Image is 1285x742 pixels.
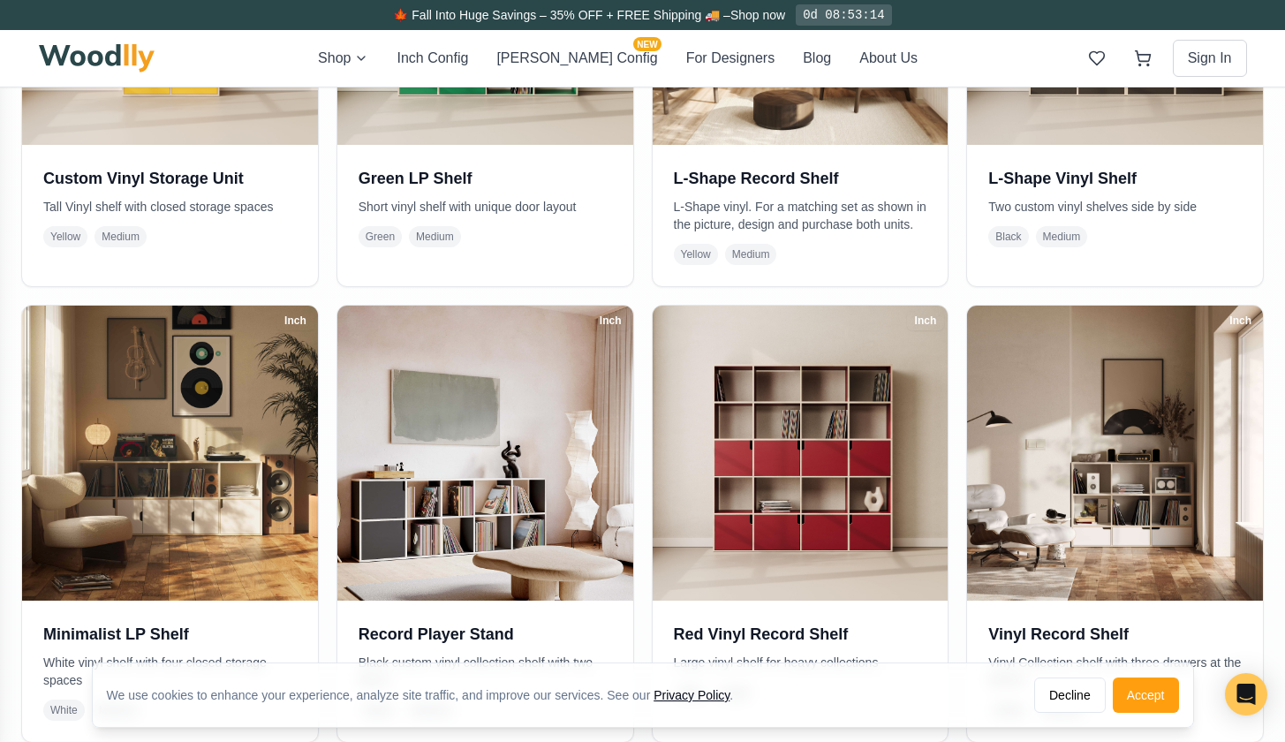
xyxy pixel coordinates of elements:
[318,48,368,69] button: Shop
[674,622,927,647] h3: Red Vinyl Record Shelf
[988,198,1242,216] p: Two custom vinyl shelves side by side
[730,8,785,22] a: Shop now
[276,311,314,330] div: Inch
[907,311,945,330] div: Inch
[988,654,1242,689] p: Vinyl Collection shelf with three drawers at the bottom
[397,48,468,69] button: Inch Config
[674,198,927,233] p: L-Shape vinyl. For a matching set as shown in the picture, design and purchase both units.
[592,311,630,330] div: Inch
[654,688,729,702] a: Privacy Policy
[1113,678,1179,713] button: Accept
[1036,226,1088,247] span: Medium
[988,166,1242,191] h3: L-Shape Vinyl Shelf
[359,226,402,247] span: Green
[988,622,1242,647] h3: Vinyl Record Shelf
[859,48,918,69] button: About Us
[674,654,927,671] p: Large vinyl shelf for heavy collections
[94,226,147,247] span: Medium
[22,306,318,602] img: Minimalist LP Shelf
[686,48,775,69] button: For Designers
[409,226,461,247] span: Medium
[1173,40,1247,77] button: Sign In
[633,37,661,51] span: NEW
[43,198,297,216] p: Tall Vinyl shelf with closed storage spaces
[653,306,949,602] img: Red Vinyl Record Shelf
[359,654,612,689] p: Black custom vinyl collection shelf with two doors
[39,44,155,72] img: Woodlly
[43,226,87,247] span: Yellow
[393,8,729,22] span: 🍁 Fall Into Huge Savings – 35% OFF + FREE Shipping 🚚 –
[988,226,1028,247] span: Black
[359,198,612,216] p: Short vinyl shelf with unique door layout
[796,4,891,26] div: 0d 08:53:14
[359,622,612,647] h3: Record Player Stand
[359,166,612,191] h3: Green LP Shelf
[337,306,633,602] img: Record Player Stand
[1221,311,1259,330] div: Inch
[967,306,1263,602] img: Vinyl Record Shelf
[1034,678,1106,713] button: Decline
[43,654,297,689] p: White vinyl shelf with four closed storage spaces
[674,166,927,191] h3: L-Shape Record Shelf
[43,622,297,647] h3: Minimalist LP Shelf
[107,686,748,704] div: We use cookies to enhance your experience, analyze site traffic, and improve our services. See our .
[43,166,297,191] h3: Custom Vinyl Storage Unit
[1225,673,1267,715] div: Open Intercom Messenger
[725,244,777,265] span: Medium
[496,48,657,69] button: [PERSON_NAME] ConfigNEW
[674,244,718,265] span: Yellow
[803,48,831,69] button: Blog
